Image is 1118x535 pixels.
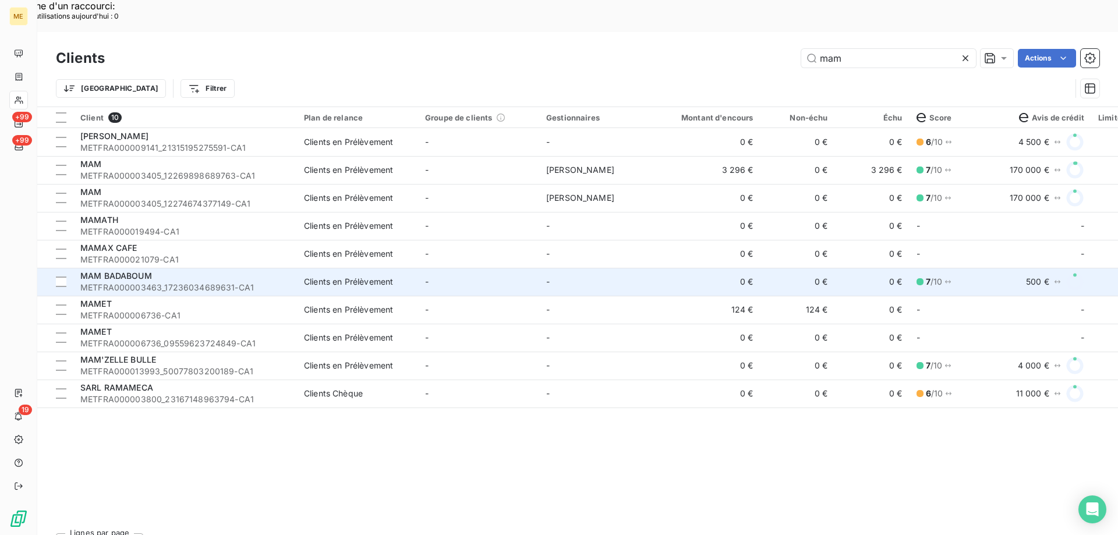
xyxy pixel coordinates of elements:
[546,113,653,122] div: Gestionnaires
[926,192,943,204] span: / 10
[80,131,148,141] span: [PERSON_NAME]
[926,137,931,147] span: 6
[304,113,411,122] div: Plan de relance
[80,198,290,210] span: METFRA000003405_12274674377149-CA1
[546,221,550,231] span: -
[660,324,760,352] td: 0 €
[80,310,290,321] span: METFRA000006736-CA1
[910,240,1003,268] td: -
[80,282,290,293] span: METFRA000003463_17236034689631-CA1
[12,112,32,122] span: +99
[304,220,393,232] div: Clients en Prélèvement
[660,380,760,408] td: 0 €
[12,135,32,146] span: +99
[1018,360,1049,371] span: 4 000 €
[760,380,835,408] td: 0 €
[56,48,105,69] h3: Clients
[425,113,493,122] span: Groupe de clients
[546,277,550,286] span: -
[56,79,166,98] button: [GEOGRAPHIC_DATA]
[835,184,910,212] td: 0 €
[19,405,32,415] span: 19
[660,156,760,184] td: 3 296 €
[1018,136,1049,148] span: 4 500 €
[835,156,910,184] td: 3 296 €
[80,327,112,336] span: MAMET
[660,352,760,380] td: 0 €
[546,165,614,175] span: [PERSON_NAME]
[660,268,760,296] td: 0 €
[1003,240,1091,268] td: -
[667,113,753,122] div: Montant d'encours
[767,113,828,122] div: Non-échu
[1003,296,1091,324] td: -
[660,240,760,268] td: 0 €
[835,268,910,296] td: 0 €
[304,136,393,148] div: Clients en Prélèvement
[926,136,943,148] span: / 10
[546,137,550,147] span: -
[1016,388,1049,399] span: 11 000 €
[917,113,952,122] span: Score
[1026,276,1049,288] span: 500 €
[80,382,153,392] span: SARL RAMAMECA
[760,128,835,156] td: 0 €
[80,254,290,265] span: METFRA000021079-CA1
[835,352,910,380] td: 0 €
[835,380,910,408] td: 0 €
[926,277,931,286] span: 7
[80,170,290,182] span: METFRA000003405_12269898689763-CA1
[760,352,835,380] td: 0 €
[80,187,101,197] span: MAM
[425,193,429,203] span: -
[80,159,101,169] span: MAM
[801,49,976,68] input: Rechercher
[80,394,290,405] span: METFRA000003800_23167148963794-CA1
[1078,495,1106,523] div: Open Intercom Messenger
[425,165,429,175] span: -
[304,360,393,371] div: Clients en Prélèvement
[1019,113,1084,122] span: Avis de crédit
[760,212,835,240] td: 0 €
[546,193,614,203] span: [PERSON_NAME]
[910,296,1003,324] td: -
[9,509,28,528] img: Logo LeanPay
[425,332,429,342] span: -
[910,324,1003,352] td: -
[304,388,363,399] div: Clients Chèque
[660,184,760,212] td: 0 €
[425,249,429,258] span: -
[304,332,393,343] div: Clients en Prélèvement
[425,277,429,286] span: -
[760,268,835,296] td: 0 €
[304,192,393,204] div: Clients en Prélèvement
[80,142,290,154] span: METFRA000009141_21315195275591-CA1
[546,360,550,370] span: -
[108,112,122,123] span: 10
[660,212,760,240] td: 0 €
[80,338,290,349] span: METFRA000006736_09559623724849-CA1
[926,360,943,371] span: / 10
[425,360,429,370] span: -
[546,388,550,398] span: -
[835,240,910,268] td: 0 €
[304,276,393,288] div: Clients en Prélèvement
[304,304,393,316] div: Clients en Prélèvement
[304,164,393,176] div: Clients en Prélèvement
[1018,49,1076,68] button: Actions
[926,360,931,370] span: 7
[760,324,835,352] td: 0 €
[80,243,137,253] span: MAMAX CAFE
[910,212,1003,240] td: -
[425,221,429,231] span: -
[835,324,910,352] td: 0 €
[926,388,943,399] span: / 10
[80,355,156,364] span: MAM'ZELLE BULLE
[425,388,429,398] span: -
[80,215,118,225] span: MAMATH
[835,128,910,156] td: 0 €
[80,299,112,309] span: MAMET
[835,212,910,240] td: 0 €
[926,164,943,176] span: / 10
[760,240,835,268] td: 0 €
